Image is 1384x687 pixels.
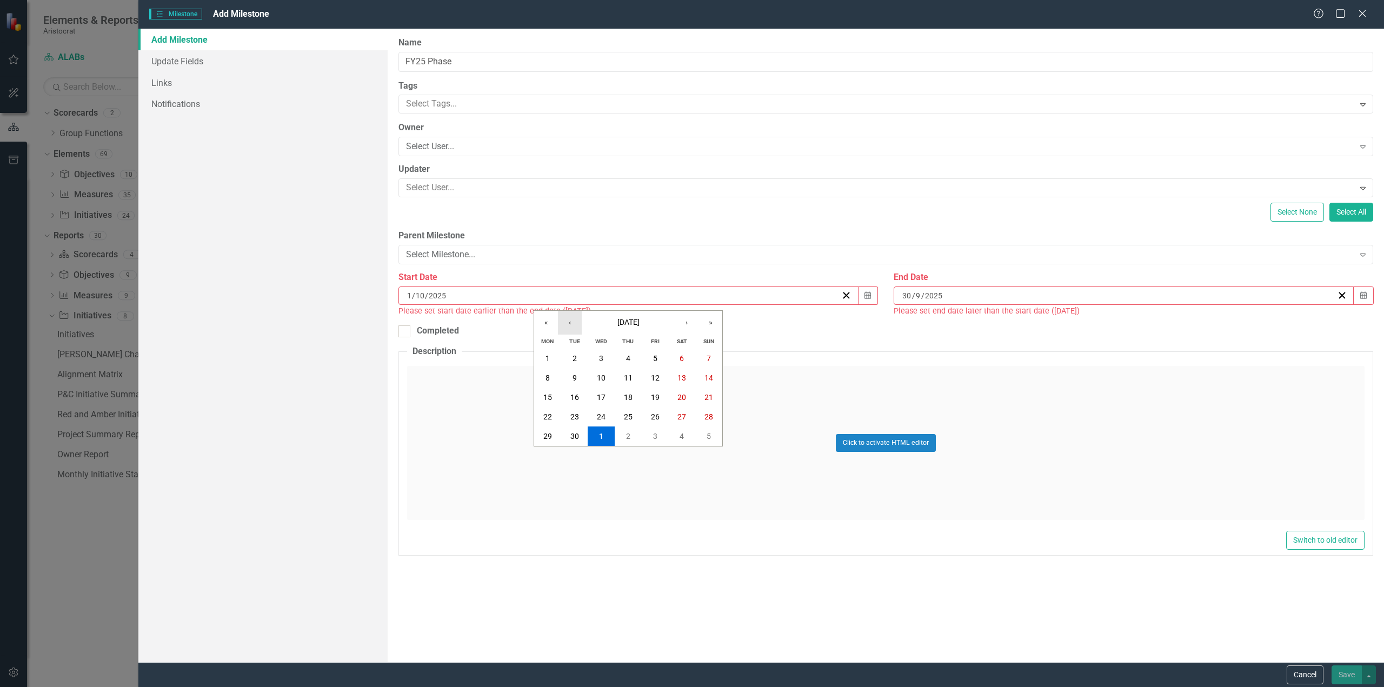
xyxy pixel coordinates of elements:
[912,291,915,301] span: /
[597,412,605,421] abbr: 24 September 2025
[695,426,722,446] button: 5 October 2025
[543,412,552,421] abbr: 22 September 2025
[558,311,582,335] button: ‹
[588,368,615,388] button: 10 September 2025
[642,407,669,426] button: 26 September 2025
[588,407,615,426] button: 24 September 2025
[677,393,686,402] abbr: 20 September 2025
[588,349,615,368] button: 3 September 2025
[588,426,615,446] button: 1 October 2025
[836,434,936,451] button: Click to activate HTML editor
[398,122,1373,134] label: Owner
[406,141,1354,153] div: Select User...
[534,407,561,426] button: 22 September 2025
[624,393,633,402] abbr: 18 September 2025
[704,412,713,421] abbr: 28 September 2025
[704,393,713,402] abbr: 21 September 2025
[615,407,642,426] button: 25 September 2025
[669,388,696,407] button: 20 September 2025
[1287,665,1323,684] button: Cancel
[570,412,579,421] abbr: 23 September 2025
[573,354,577,363] abbr: 2 September 2025
[653,432,657,441] abbr: 3 October 2025
[561,388,588,407] button: 16 September 2025
[1270,203,1324,222] button: Select None
[398,163,1373,176] label: Updater
[543,393,552,402] abbr: 15 September 2025
[138,93,388,115] a: Notifications
[534,388,561,407] button: 15 September 2025
[695,407,722,426] button: 28 September 2025
[677,338,687,345] abbr: Saturday
[1332,665,1362,684] button: Save
[561,368,588,388] button: 9 September 2025
[642,368,669,388] button: 12 September 2025
[599,354,603,363] abbr: 3 September 2025
[615,388,642,407] button: 18 September 2025
[695,368,722,388] button: 14 September 2025
[599,432,603,441] abbr: 1 October 2025
[398,37,1373,49] label: Name
[677,412,686,421] abbr: 27 September 2025
[534,349,561,368] button: 1 September 2025
[921,291,924,301] span: /
[642,349,669,368] button: 5 September 2025
[545,373,550,382] abbr: 8 September 2025
[561,407,588,426] button: 23 September 2025
[626,354,630,363] abbr: 4 September 2025
[894,271,1373,284] div: End Date
[704,373,713,382] abbr: 14 September 2025
[138,50,388,72] a: Update Fields
[669,368,696,388] button: 13 September 2025
[534,368,561,388] button: 8 September 2025
[595,338,607,345] abbr: Wednesday
[624,412,633,421] abbr: 25 September 2025
[569,338,580,345] abbr: Tuesday
[407,290,412,301] input: dd
[545,354,550,363] abbr: 1 September 2025
[615,368,642,388] button: 11 September 2025
[573,373,577,382] abbr: 9 September 2025
[425,291,428,301] span: /
[669,407,696,426] button: 27 September 2025
[398,80,1373,92] label: Tags
[622,338,634,345] abbr: Thursday
[626,432,630,441] abbr: 2 October 2025
[543,432,552,441] abbr: 29 September 2025
[415,290,425,301] input: mm
[615,349,642,368] button: 4 September 2025
[398,52,1373,72] input: Milestone Name
[138,29,388,50] a: Add Milestone
[651,373,660,382] abbr: 12 September 2025
[695,388,722,407] button: 21 September 2025
[398,305,878,317] div: Please set start date earlier than the end date ([DATE])
[698,311,722,335] button: »
[588,388,615,407] button: 17 September 2025
[561,426,588,446] button: 30 September 2025
[680,354,684,363] abbr: 6 September 2025
[651,393,660,402] abbr: 19 September 2025
[894,305,1373,317] div: Please set end date later than the start date ([DATE])
[1286,531,1365,550] button: Switch to old editor
[695,349,722,368] button: 7 September 2025
[651,412,660,421] abbr: 26 September 2025
[417,325,459,337] div: Completed
[1329,203,1373,222] button: Select All
[597,393,605,402] abbr: 17 September 2025
[675,311,698,335] button: ›
[617,318,640,326] span: [DATE]
[651,338,660,345] abbr: Friday
[570,432,579,441] abbr: 30 September 2025
[582,311,675,335] button: [DATE]
[707,432,711,441] abbr: 5 October 2025
[680,432,684,441] abbr: 4 October 2025
[406,249,1354,261] div: Select Milestone...
[561,349,588,368] button: 2 September 2025
[669,426,696,446] button: 4 October 2025
[398,271,878,284] div: Start Date
[703,338,714,345] abbr: Sunday
[642,426,669,446] button: 3 October 2025
[149,9,202,19] span: Milestone
[677,373,686,382] abbr: 13 September 2025
[597,373,605,382] abbr: 10 September 2025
